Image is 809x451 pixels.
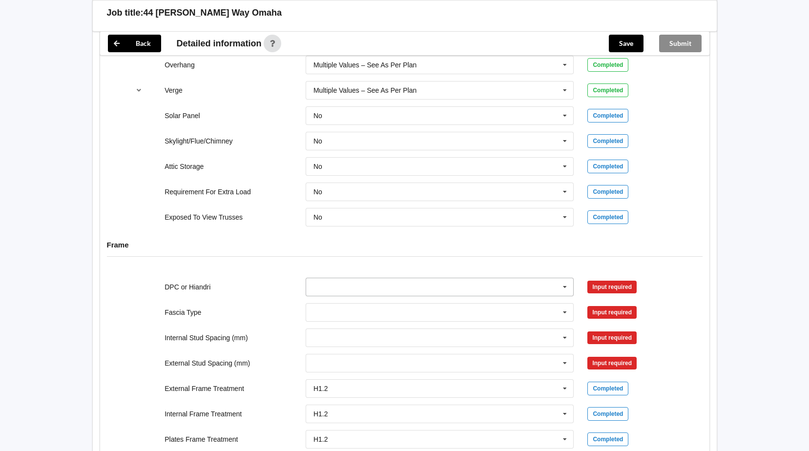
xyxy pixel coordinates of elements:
[165,283,210,291] label: DPC or Hiandri
[313,385,328,392] div: H1.2
[587,134,628,148] div: Completed
[165,435,238,443] label: Plates Frame Treatment
[108,35,161,52] button: Back
[165,137,232,145] label: Skylight/Flue/Chimney
[177,39,262,48] span: Detailed information
[587,432,628,446] div: Completed
[587,185,628,199] div: Completed
[107,240,703,249] h4: Frame
[165,86,183,94] label: Verge
[165,163,204,170] label: Attic Storage
[587,210,628,224] div: Completed
[587,109,628,123] div: Completed
[313,410,328,417] div: H1.2
[587,160,628,173] div: Completed
[313,138,322,144] div: No
[587,281,637,293] div: Input required
[587,83,628,97] div: Completed
[165,188,251,196] label: Requirement For Extra Load
[587,357,637,369] div: Input required
[313,61,416,68] div: Multiple Values – See As Per Plan
[587,382,628,395] div: Completed
[587,407,628,421] div: Completed
[587,58,628,72] div: Completed
[313,163,322,170] div: No
[313,188,322,195] div: No
[129,82,148,99] button: reference-toggle
[107,7,144,19] h3: Job title:
[165,213,243,221] label: Exposed To View Trusses
[587,331,637,344] div: Input required
[165,410,242,418] label: Internal Frame Treatment
[165,308,201,316] label: Fascia Type
[165,334,248,342] label: Internal Stud Spacing (mm)
[313,112,322,119] div: No
[165,61,194,69] label: Overhang
[313,87,416,94] div: Multiple Values – See As Per Plan
[313,436,328,443] div: H1.2
[144,7,282,19] h3: 44 [PERSON_NAME] Way Omaha
[313,214,322,221] div: No
[609,35,643,52] button: Save
[165,385,244,392] label: External Frame Treatment
[165,112,200,120] label: Solar Panel
[587,306,637,319] div: Input required
[165,359,250,367] label: External Stud Spacing (mm)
